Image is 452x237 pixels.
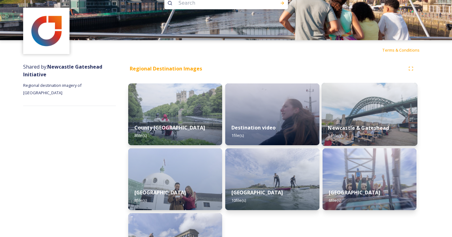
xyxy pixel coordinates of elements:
[225,148,319,210] img: 31ee139a-a198-4a65-aff9-cd11b731647f.jpg
[323,148,416,210] img: e18e4224-a6a2-483d-abec-deaa72528c7a.jpg
[329,197,341,203] span: 6 file(s)
[231,133,244,138] span: 1 file(s)
[382,47,420,53] span: Terms & Conditions
[23,63,102,78] strong: Newcastle Gateshead Initiative
[128,83,222,145] img: d8d5ffe0-aa30-41af-bd63-47621c4a8ec3.jpg
[128,148,222,210] img: 4e22b9b8-361e-4db9-808b-1899d8ca9b30.jpg
[23,63,102,78] span: Shared by:
[231,189,283,196] strong: [GEOGRAPHIC_DATA]
[382,46,429,54] a: Terms & Conditions
[225,83,319,145] img: 3227c317-50d5-4cba-8cdb-a269709aaf42.jpg
[134,197,147,203] span: 8 file(s)
[23,83,82,95] span: Regional destination imagery of [GEOGRAPHIC_DATA]
[134,124,205,131] strong: County [GEOGRAPHIC_DATA]
[130,65,202,72] strong: Regional Destination Images
[328,125,389,131] strong: Newcastle & Gateshead
[322,83,417,146] img: 8a14ef11-9e2a-4679-8877-94d9730b584c.jpg
[24,9,69,53] img: 713a3bf3-d4e9-485e-a0d0-f4fd3e88a8ea.jpg
[329,189,380,196] strong: [GEOGRAPHIC_DATA]
[231,124,276,131] strong: Destination video
[134,189,186,196] strong: [GEOGRAPHIC_DATA]
[231,197,246,203] span: 10 file(s)
[134,133,147,138] span: 8 file(s)
[328,133,343,138] span: 34 file(s)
